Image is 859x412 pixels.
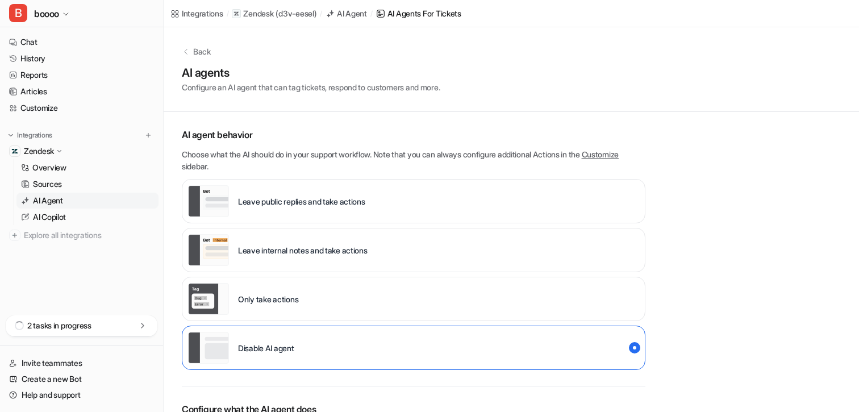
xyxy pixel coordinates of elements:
[5,387,159,403] a: Help and support
[16,176,159,192] a: Sources
[16,160,159,176] a: Overview
[320,9,322,19] span: /
[238,244,368,256] p: Leave internal notes and take actions
[182,277,645,321] div: live::disabled
[5,84,159,99] a: Articles
[5,227,159,243] a: Explore all integrations
[326,7,367,19] a: AI Agent
[370,9,373,19] span: /
[9,230,20,241] img: explore all integrations
[387,7,461,19] div: AI Agents for tickets
[7,131,15,139] img: expand menu
[238,195,365,207] p: Leave public replies and take actions
[376,7,461,19] a: AI Agents for tickets
[144,131,152,139] img: menu_add.svg
[182,326,645,370] div: paused::disabled
[16,209,159,225] a: AI Copilot
[582,149,619,159] a: Customize
[182,148,645,172] p: Choose what the AI should do in your support workflow. Note that you can always configure additio...
[227,9,229,19] span: /
[182,64,440,81] h1: AI agents
[170,7,223,19] a: Integrations
[243,8,273,19] p: Zendesk
[24,226,154,244] span: Explore all integrations
[5,34,159,50] a: Chat
[5,100,159,116] a: Customize
[5,355,159,371] a: Invite teammates
[11,148,18,155] img: Zendesk
[27,320,91,331] p: 2 tasks in progress
[5,130,56,141] button: Integrations
[276,8,316,19] p: ( d3v-eesel )
[238,342,294,354] p: Disable AI agent
[33,178,62,190] p: Sources
[17,131,52,140] p: Integrations
[232,8,316,19] a: Zendesk(d3v-eesel)
[193,45,211,57] p: Back
[182,179,645,223] div: live::external_reply
[188,332,229,364] img: Disable AI agent
[182,7,223,19] div: Integrations
[5,51,159,66] a: History
[34,6,59,22] span: boooo
[24,145,54,157] p: Zendesk
[33,211,66,223] p: AI Copilot
[182,128,645,142] p: AI agent behavior
[33,195,63,206] p: AI Agent
[32,162,66,173] p: Overview
[188,234,229,266] img: Leave internal notes and take actions
[5,67,159,83] a: Reports
[182,228,645,272] div: live::internal_reply
[16,193,159,209] a: AI Agent
[9,4,27,22] span: B
[182,81,440,93] p: Configure an AI agent that can tag tickets, respond to customers and more.
[188,283,229,315] img: Only take actions
[188,185,229,217] img: Leave public replies and take actions
[337,7,367,19] div: AI Agent
[238,293,298,305] p: Only take actions
[5,371,159,387] a: Create a new Bot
